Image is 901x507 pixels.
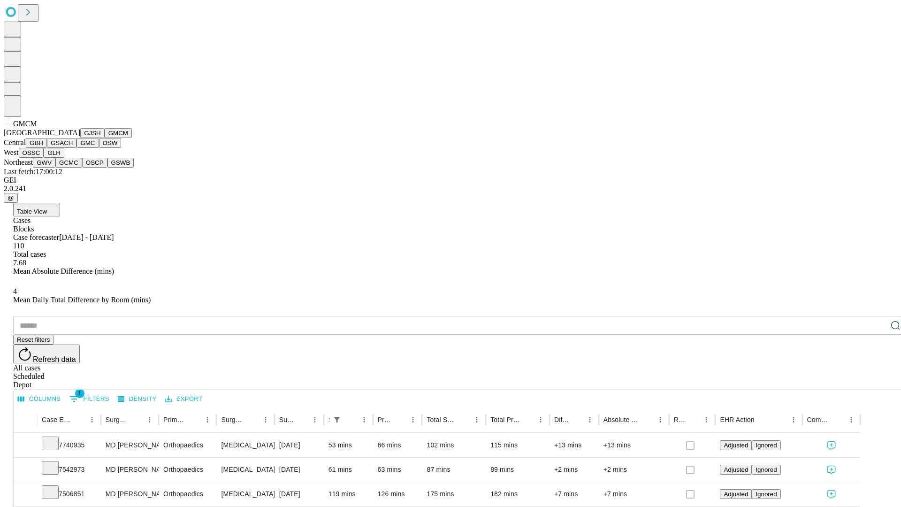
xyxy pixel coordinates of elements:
[221,458,269,482] div: [MEDICAL_DATA] SURGICAL [MEDICAL_DATA] SHAVING
[13,267,114,275] span: Mean Absolute Difference (mins)
[18,486,32,503] button: Expand
[720,416,754,423] div: EHR Action
[106,433,154,457] div: MD [PERSON_NAME] [PERSON_NAME] Md
[67,392,112,407] button: Show filters
[427,416,456,423] div: Total Scheduled Duration
[570,413,583,426] button: Sort
[13,259,26,267] span: 7.68
[279,458,319,482] div: [DATE]
[641,413,654,426] button: Sort
[674,416,686,423] div: Resolved in EHR
[13,242,24,250] span: 110
[724,466,748,473] span: Adjusted
[534,413,547,426] button: Menu
[75,389,84,398] span: 1
[328,458,368,482] div: 61 mins
[107,158,134,168] button: GSWB
[4,148,19,156] span: West
[106,482,154,506] div: MD [PERSON_NAME] [PERSON_NAME] Md
[295,413,308,426] button: Sort
[17,336,50,343] span: Reset filters
[4,193,18,203] button: @
[55,158,82,168] button: GCMC
[163,433,212,457] div: Orthopaedics
[130,413,143,426] button: Sort
[106,416,129,423] div: Surgeon Name
[490,458,545,482] div: 89 mins
[752,489,780,499] button: Ignored
[603,416,640,423] div: Absolute Difference
[163,392,205,407] button: Export
[221,416,244,423] div: Surgery Name
[554,416,569,423] div: Difference
[26,138,47,148] button: GBH
[720,489,752,499] button: Adjusted
[42,482,96,506] div: 7506851
[521,413,534,426] button: Sort
[13,287,17,295] span: 4
[344,413,358,426] button: Sort
[143,413,156,426] button: Menu
[554,482,594,506] div: +7 mins
[378,458,418,482] div: 63 mins
[8,194,14,201] span: @
[687,413,700,426] button: Sort
[427,433,481,457] div: 102 mins
[457,413,470,426] button: Sort
[18,462,32,478] button: Expand
[221,433,269,457] div: [MEDICAL_DATA] [MEDICAL_DATA] 2 OR MORE COMPARTMENTS
[42,416,71,423] div: Case Epic Id
[279,433,319,457] div: [DATE]
[15,392,63,407] button: Select columns
[752,465,780,475] button: Ignored
[4,138,26,146] span: Central
[259,413,272,426] button: Menu
[163,482,212,506] div: Orthopaedics
[756,466,777,473] span: Ignored
[308,413,321,426] button: Menu
[13,120,37,128] span: GMCM
[427,458,481,482] div: 87 mins
[4,129,80,137] span: [GEOGRAPHIC_DATA]
[378,416,393,423] div: Predicted In Room Duration
[13,296,151,304] span: Mean Daily Total Difference by Room (mins)
[328,482,368,506] div: 119 mins
[752,440,780,450] button: Ignored
[720,440,752,450] button: Adjusted
[18,438,32,454] button: Expand
[490,433,545,457] div: 115 mins
[163,458,212,482] div: Orthopaedics
[99,138,122,148] button: OSW
[76,138,99,148] button: GMC
[787,413,800,426] button: Menu
[4,184,897,193] div: 2.0.241
[188,413,201,426] button: Sort
[807,416,831,423] div: Comments
[13,335,53,345] button: Reset filters
[115,392,159,407] button: Density
[756,413,769,426] button: Sort
[328,433,368,457] div: 53 mins
[378,482,418,506] div: 126 mins
[756,442,777,449] span: Ignored
[4,176,897,184] div: GEI
[33,158,55,168] button: GWV
[583,413,596,426] button: Menu
[724,442,748,449] span: Adjusted
[427,482,481,506] div: 175 mins
[17,208,47,215] span: Table View
[163,416,187,423] div: Primary Service
[490,482,545,506] div: 182 mins
[106,458,154,482] div: MD [PERSON_NAME] [PERSON_NAME] Md
[720,465,752,475] button: Adjusted
[603,458,664,482] div: +2 mins
[724,491,748,498] span: Adjusted
[490,416,520,423] div: Total Predicted Duration
[378,433,418,457] div: 66 mins
[85,413,99,426] button: Menu
[603,482,664,506] div: +7 mins
[330,413,344,426] div: 1 active filter
[42,433,96,457] div: 7740935
[330,413,344,426] button: Show filters
[221,482,269,506] div: [MEDICAL_DATA] [MEDICAL_DATA]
